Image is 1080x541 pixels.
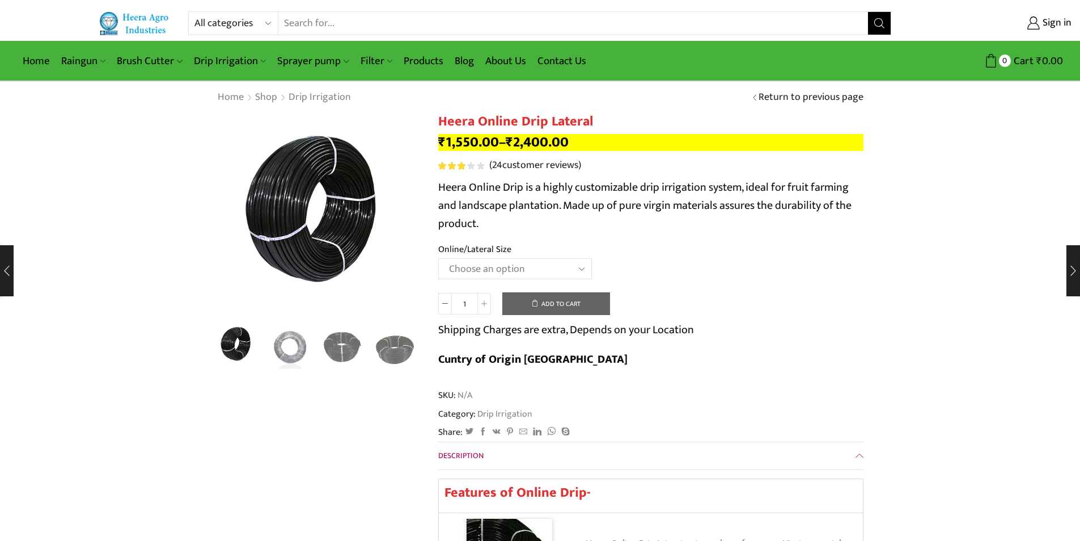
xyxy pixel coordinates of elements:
img: Heera Online Drip Lateral 3 [217,114,421,318]
span: 24 [438,162,486,170]
div: 1 / 5 [217,114,421,318]
span: Share: [438,426,463,439]
span: ₹ [1036,52,1042,70]
span: Sign in [1040,16,1071,31]
span: Rated out of 5 based on customer ratings [438,162,467,170]
span: 0 [999,54,1011,66]
a: (24customer reviews) [489,158,581,173]
button: Search button [868,12,891,35]
a: Drip Irrigation [288,90,351,105]
input: Product quantity [452,293,477,314]
bdi: 0.00 [1036,52,1063,70]
a: About Us [480,48,532,74]
a: Home [17,48,56,74]
a: Sign in [908,13,1071,33]
span: ₹ [438,131,446,154]
h1: Heera Online Drip Lateral [438,114,863,130]
span: Cart [1011,53,1034,69]
nav: Breadcrumb [217,90,351,105]
p: Heera Online Drip is a highly customizable drip irrigation system, ideal for fruit farming and la... [438,178,863,233]
a: Blog [449,48,480,74]
a: HG [371,324,418,371]
span: N/A [456,389,472,402]
a: Sprayer pump [272,48,354,74]
span: Description [438,449,484,462]
a: Description [438,442,863,469]
img: Heera Online Drip Lateral [214,322,261,369]
span: 24 [492,157,502,174]
p: Shipping Charges are extra, Depends on your Location [438,321,694,339]
a: Brush Cutter [111,48,188,74]
b: Cuntry of Origin [GEOGRAPHIC_DATA] [438,350,628,369]
li: 3 / 5 [319,324,366,369]
a: Contact Us [532,48,592,74]
a: Shop [255,90,278,105]
a: Return to previous page [759,90,863,105]
a: Drip Irrigation [476,406,532,421]
li: 1 / 5 [214,324,261,369]
span: SKU: [438,389,863,402]
span: Category: [438,408,532,421]
h2: Features of Online Drip- [444,485,857,501]
a: Products [398,48,449,74]
span: ₹ [506,131,513,154]
a: 4 [319,324,366,371]
button: Add to cart [502,292,610,315]
a: Filter [355,48,398,74]
li: 4 / 5 [371,324,418,369]
bdi: 2,400.00 [506,131,569,154]
bdi: 1,550.00 [438,131,499,154]
a: Home [217,90,244,105]
input: Search for... [278,12,869,35]
div: Rated 3.08 out of 5 [438,162,484,170]
p: – [438,134,863,151]
a: Raingun [56,48,111,74]
a: 0 Cart ₹0.00 [903,51,1063,72]
a: Heera Online Drip Lateral 3 [214,322,261,369]
a: Drip Irrigation [188,48,272,74]
li: 2 / 5 [266,324,314,369]
label: Online/Lateral Size [438,243,511,256]
a: 2 [266,324,314,371]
